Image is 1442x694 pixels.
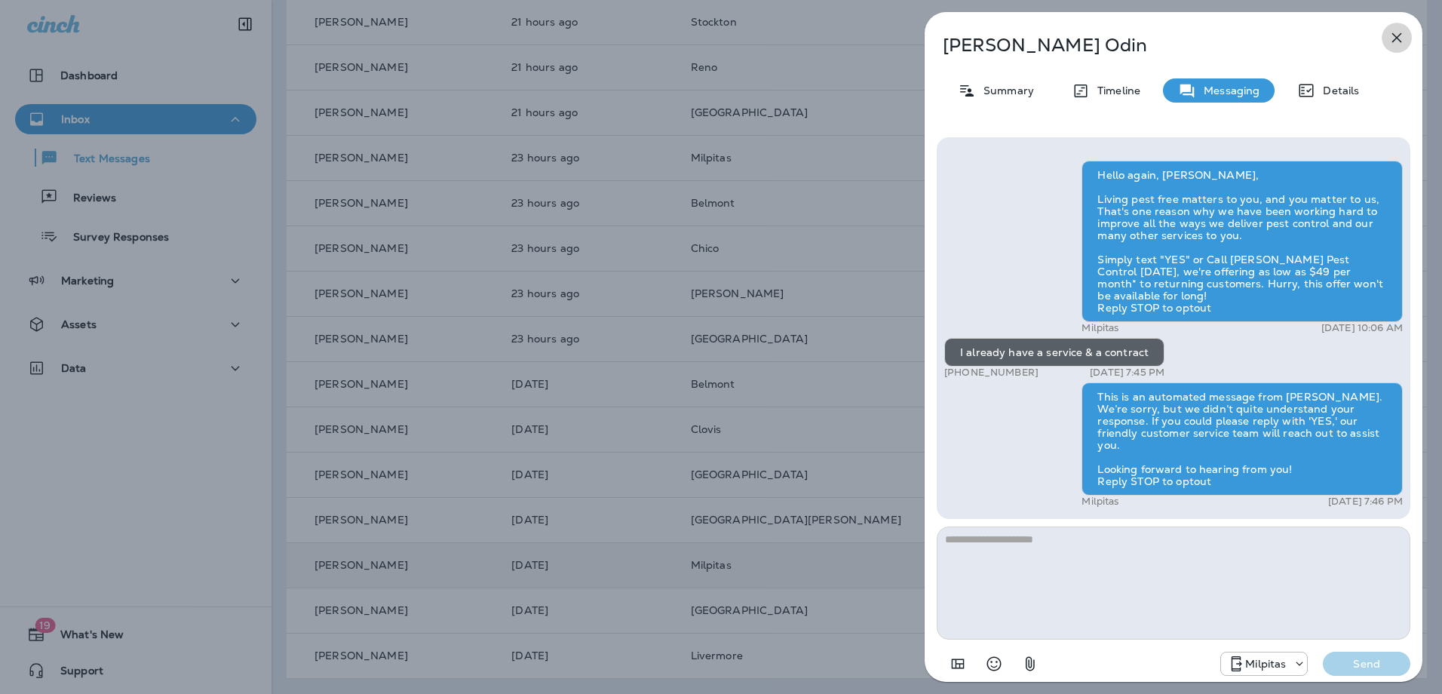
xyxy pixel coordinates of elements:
[1090,367,1164,379] p: [DATE] 7:45 PM
[1328,496,1403,508] p: [DATE] 7:46 PM
[944,338,1164,367] div: I already have a service & a contract
[1081,382,1403,496] div: This is an automated message from [PERSON_NAME]. We’re sorry, but we didn’t quite understand your...
[1081,496,1118,508] p: Milpitas
[1081,161,1403,322] div: Hello again, [PERSON_NAME], Living pest free matters to you, and you matter to us, That's one rea...
[1245,658,1286,670] p: Milpitas
[976,84,1034,97] p: Summary
[1221,655,1307,673] div: +1 (669) 305-6528
[943,35,1355,56] p: [PERSON_NAME] Odin
[979,649,1009,679] button: Select an emoji
[1321,322,1403,334] p: [DATE] 10:06 AM
[1081,322,1118,334] p: Milpitas
[1315,84,1359,97] p: Details
[944,367,1039,379] p: [PHONE_NUMBER]
[943,649,973,679] button: Add in a premade template
[1090,84,1140,97] p: Timeline
[1196,84,1259,97] p: Messaging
